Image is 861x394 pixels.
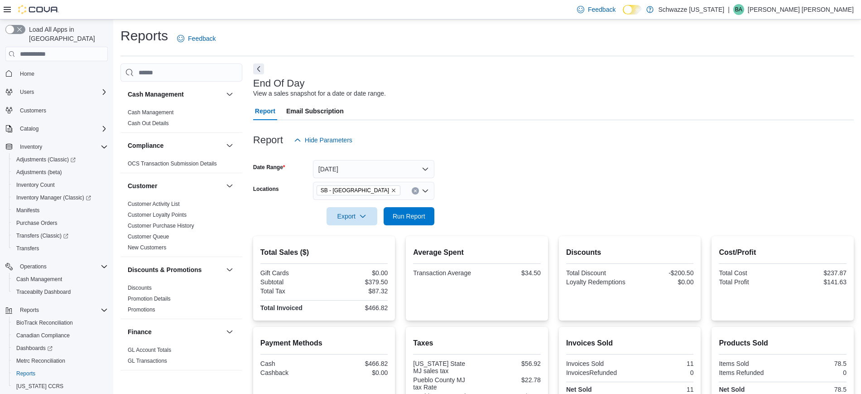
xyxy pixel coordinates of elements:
div: Transaction Average [413,269,475,277]
div: Subtotal [260,278,322,286]
span: Operations [16,261,108,272]
h2: Products Sold [719,338,847,349]
span: Adjustments (beta) [13,167,108,178]
span: Manifests [16,207,39,214]
span: Washington CCRS [13,381,108,392]
div: 11 [632,386,694,393]
span: Purchase Orders [13,218,108,229]
button: Customer [224,180,235,191]
span: GL Account Totals [128,346,171,354]
span: Hide Parameters [305,136,352,145]
div: Items Refunded [719,369,781,376]
div: $34.50 [479,269,541,277]
span: Catalog [16,123,108,134]
span: Manifests [13,205,108,216]
span: BioTrack Reconciliation [13,317,108,328]
h2: Cost/Profit [719,247,847,258]
button: Inventory [2,141,111,153]
button: Canadian Compliance [9,329,111,342]
a: Customer Purchase History [128,223,194,229]
span: Inventory Manager (Classic) [13,192,108,203]
span: Customers [20,107,46,114]
button: Remove SB - Pueblo West from selection in this group [391,188,396,193]
span: Adjustments (beta) [16,169,62,176]
button: Reports [2,304,111,316]
span: Adjustments (Classic) [16,156,76,163]
button: Clear input [412,187,419,195]
div: $466.82 [326,304,388,311]
button: Reports [9,367,111,380]
button: [DATE] [313,160,434,178]
button: Next [253,63,264,74]
button: Discounts & Promotions [224,264,235,275]
div: $0.00 [326,269,388,277]
a: Home [16,68,38,79]
button: Finance [128,327,222,336]
a: Canadian Compliance [13,330,73,341]
a: Inventory Manager (Classic) [9,191,111,204]
a: Transfers [13,243,43,254]
div: InvoicesRefunded [566,369,628,376]
h3: Report [253,135,283,146]
div: 78.5 [784,360,847,367]
button: Operations [16,261,50,272]
div: Gift Cards [260,269,322,277]
span: Purchase Orders [16,219,58,227]
h2: Invoices Sold [566,338,694,349]
span: BioTrack Reconciliation [16,319,73,326]
div: $237.87 [784,269,847,277]
button: Catalog [16,123,42,134]
div: Discounts & Promotions [120,282,242,319]
img: Cova [18,5,59,14]
div: Items Sold [719,360,781,367]
span: Transfers [13,243,108,254]
span: Feedback [588,5,616,14]
h3: Discounts & Promotions [128,265,202,274]
span: Customers [16,105,108,116]
span: Reports [16,370,35,377]
span: Operations [20,263,47,270]
div: 0 [784,369,847,376]
span: Canadian Compliance [13,330,108,341]
span: Report [255,102,275,120]
span: Adjustments (Classic) [13,154,108,165]
a: Customer Queue [128,233,169,240]
strong: Net Sold [719,386,745,393]
button: Hide Parameters [290,131,356,149]
span: Catalog [20,125,38,132]
div: $22.78 [479,376,541,384]
div: Cash Management [120,107,242,132]
span: Transfers (Classic) [16,232,68,239]
span: Discounts [128,284,152,292]
a: Cash Management [128,109,173,116]
strong: Total Invoiced [260,304,303,311]
a: Customer Activity List [128,201,180,207]
button: Catalog [2,122,111,135]
div: Cash [260,360,322,367]
button: BioTrack Reconciliation [9,316,111,329]
button: Traceabilty Dashboard [9,286,111,298]
span: Reports [16,305,108,316]
span: GL Transactions [128,357,167,365]
p: [PERSON_NAME] [PERSON_NAME] [748,4,854,15]
button: [US_STATE] CCRS [9,380,111,393]
span: Cash Management [16,276,62,283]
button: Operations [2,260,111,273]
button: Discounts & Promotions [128,265,222,274]
span: SB - Pueblo West [317,185,400,195]
span: Cash Management [13,274,108,285]
div: $466.82 [326,360,388,367]
span: Reports [13,368,108,379]
h2: Taxes [413,338,541,349]
div: $141.63 [784,278,847,286]
p: | [728,4,730,15]
div: 0 [632,369,694,376]
button: Open list of options [422,187,429,195]
h3: Finance [128,327,152,336]
button: Cash Management [224,89,235,100]
span: Users [20,88,34,96]
span: Metrc Reconciliation [16,357,65,365]
a: Adjustments (Classic) [9,153,111,166]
